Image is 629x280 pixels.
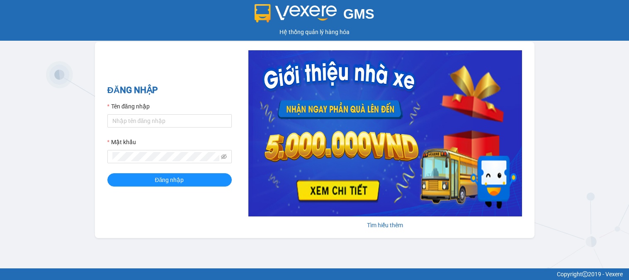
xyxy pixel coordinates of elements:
[155,175,184,184] span: Đăng nhập
[2,27,627,37] div: Hệ thống quản lý hàng hóa
[221,154,227,160] span: eye-invisible
[107,138,136,147] label: Mật khẩu
[107,173,232,187] button: Đăng nhập
[107,102,150,111] label: Tên đăng nhập
[107,84,232,97] h2: ĐĂNG NHẬP
[6,270,623,279] div: Copyright 2019 - Vexere
[255,4,337,22] img: logo 2
[112,152,219,161] input: Mật khẩu
[343,6,374,22] span: GMS
[248,50,522,216] img: banner-0
[248,221,522,230] div: Tìm hiểu thêm
[582,271,588,277] span: copyright
[107,114,232,128] input: Tên đăng nhập
[255,12,374,19] a: GMS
